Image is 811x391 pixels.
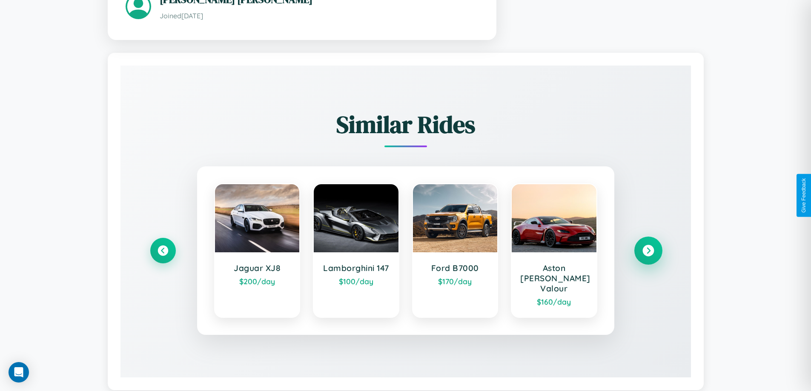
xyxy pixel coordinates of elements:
div: $ 200 /day [224,277,291,286]
p: Joined [DATE] [160,10,479,22]
h3: Lamborghini 147 [322,263,390,273]
a: Ford B7000$170/day [412,183,499,318]
h2: Similar Rides [150,108,661,141]
div: $ 160 /day [520,297,588,306]
div: $ 170 /day [421,277,489,286]
a: Lamborghini 147$100/day [313,183,399,318]
h3: Jaguar XJ8 [224,263,291,273]
div: Give Feedback [801,178,807,213]
a: Jaguar XJ8$200/day [214,183,301,318]
div: $ 100 /day [322,277,390,286]
a: Aston [PERSON_NAME] Valour$160/day [511,183,597,318]
h3: Ford B7000 [421,263,489,273]
div: Open Intercom Messenger [9,362,29,382]
h3: Aston [PERSON_NAME] Valour [520,263,588,294]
